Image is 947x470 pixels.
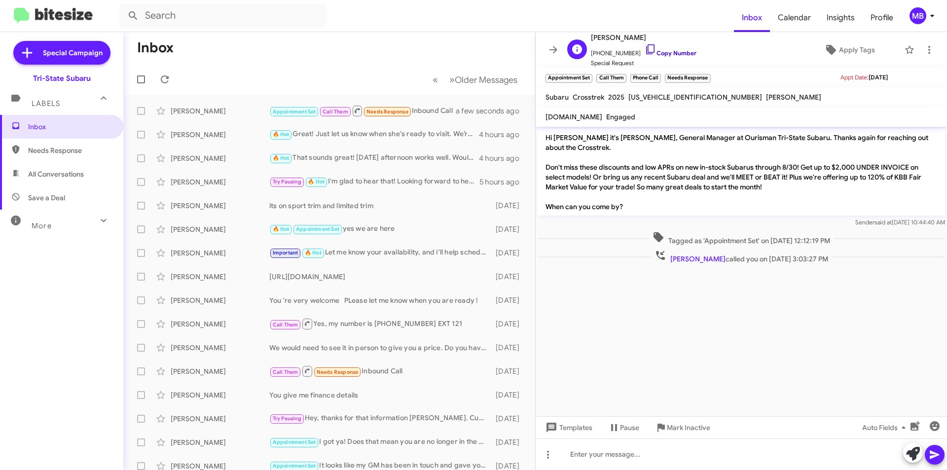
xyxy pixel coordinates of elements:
[171,201,269,211] div: [PERSON_NAME]
[901,7,936,24] button: MB
[273,439,316,445] span: Appointment Set
[269,413,491,424] div: Hey, thanks for that information [PERSON_NAME]. Currently on the road in [US_STATE]. Won't be bac...
[171,319,269,329] div: [PERSON_NAME]
[538,129,945,216] p: Hi [PERSON_NAME] it's [PERSON_NAME], General Manager at Ourisman Tri-State Subaru. Thanks again f...
[273,131,290,138] span: 🔥 Hot
[491,390,527,400] div: [DATE]
[839,41,875,59] span: Apply Tags
[433,73,438,86] span: «
[734,3,770,32] a: Inbox
[819,3,863,32] a: Insights
[479,130,527,140] div: 4 hours ago
[13,41,110,65] a: Special Campaign
[323,108,348,115] span: Call Them
[546,112,602,121] span: [DOMAIN_NAME]
[606,112,635,121] span: Engaged
[171,106,269,116] div: [PERSON_NAME]
[479,177,527,187] div: 5 hours ago
[171,130,269,140] div: [PERSON_NAME]
[799,41,900,59] button: Apply Tags
[455,74,517,85] span: Older Messages
[269,295,491,305] div: You 're very welcome PLease let me know when you are ready !
[269,105,468,117] div: Inbound Call
[591,58,696,68] span: Special Request
[269,176,479,187] div: I'm glad to hear that! Looking forward to helping you with your Subaru. Let's make sure everythin...
[855,218,945,226] span: Sender [DATE] 10:44:40 AM
[869,73,888,81] span: [DATE]
[171,343,269,353] div: [PERSON_NAME]
[171,153,269,163] div: [PERSON_NAME]
[649,231,834,246] span: Tagged as 'Appointment Set' on [DATE] 12:12:19 PM
[443,70,523,90] button: Next
[863,3,901,32] a: Profile
[269,272,491,282] div: [URL][DOMAIN_NAME]
[28,193,65,203] span: Save a Deal
[491,248,527,258] div: [DATE]
[630,74,661,83] small: Phone Call
[269,365,491,377] div: Inbound Call
[269,201,491,211] div: its on sport trim and limited trim
[491,319,527,329] div: [DATE]
[273,226,290,232] span: 🔥 Hot
[273,322,298,328] span: Call Them
[546,74,592,83] small: Appointment Set
[573,93,604,102] span: Crosstrek
[874,218,892,226] span: said at
[766,93,821,102] span: [PERSON_NAME]
[491,366,527,376] div: [DATE]
[427,70,444,90] button: Previous
[628,93,762,102] span: [US_VEHICLE_IDENTIFICATION_NUMBER]
[366,108,408,115] span: Needs Response
[910,7,926,24] div: MB
[544,419,592,436] span: Templates
[665,74,710,83] small: Needs Response
[600,419,647,436] button: Pause
[28,122,112,132] span: Inbox
[546,93,569,102] span: Subaru
[647,419,718,436] button: Mark Inactive
[608,93,624,102] span: 2025
[491,272,527,282] div: [DATE]
[28,169,84,179] span: All Conversations
[28,145,112,155] span: Needs Response
[840,73,869,81] span: Appt Date:
[449,73,455,86] span: »
[33,73,91,83] div: Tri-State Subaru
[269,318,491,330] div: Yes, my number is [PHONE_NUMBER] EXT 121
[591,43,696,58] span: [PHONE_NUMBER]
[273,108,316,115] span: Appointment Set
[308,179,325,185] span: 🔥 Hot
[269,247,491,258] div: Let me know your availability, and I'll help schedule an appointment for you to come in!
[479,153,527,163] div: 4 hours ago
[862,419,910,436] span: Auto Fields
[620,419,639,436] span: Pause
[273,250,298,256] span: Important
[32,99,60,108] span: Labels
[536,419,600,436] button: Templates
[670,254,726,263] span: [PERSON_NAME]
[171,248,269,258] div: [PERSON_NAME]
[171,177,269,187] div: [PERSON_NAME]
[119,4,327,28] input: Search
[491,201,527,211] div: [DATE]
[269,436,491,448] div: I got ya! Does that mean you are no longer in the market or are you now looking for a crossover SUV?
[296,226,339,232] span: Appointment Set
[645,49,696,57] a: Copy Number
[273,463,316,469] span: Appointment Set
[171,295,269,305] div: [PERSON_NAME]
[770,3,819,32] a: Calendar
[491,224,527,234] div: [DATE]
[171,366,269,376] div: [PERSON_NAME]
[171,437,269,447] div: [PERSON_NAME]
[32,221,52,230] span: More
[273,369,298,375] span: Call Them
[491,295,527,305] div: [DATE]
[269,129,479,140] div: Great! Just let us know when she's ready to visit. We’re excited to assist her with the Solterra.
[305,250,322,256] span: 🔥 Hot
[137,40,174,56] h1: Inbox
[854,419,917,436] button: Auto Fields
[591,32,696,43] span: [PERSON_NAME]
